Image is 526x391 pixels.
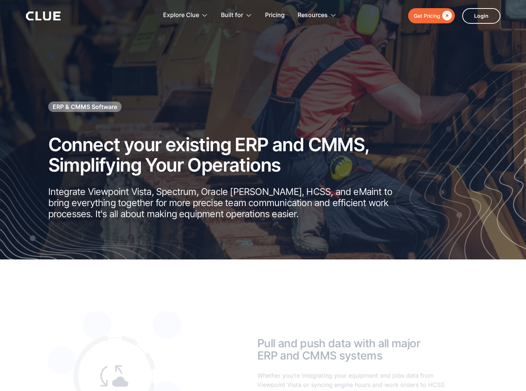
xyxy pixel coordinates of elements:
div: Resources [298,4,337,27]
a: Pricing [265,4,285,27]
img: Construction fleet management software [362,40,526,259]
div: Built for [221,4,243,27]
div: Resources [298,4,328,27]
p: Integrate Viewpoint Vista, Spectrum, Oracle [PERSON_NAME], HCSS, and eMaint to bring everything t... [48,186,400,219]
h1: ERP & CMMS Software [53,103,117,111]
a: Login [462,8,500,24]
div: Built for [221,4,252,27]
div: Explore Clue [163,4,208,27]
a: Get Pricing [408,8,455,23]
h2: Connect your existing ERP and CMMS, Simplifying Your Operations [48,135,400,175]
div: Get Pricing [414,11,440,20]
div:  [440,11,452,20]
h2: Pull and push data with all major ERP and CMMS systems [257,330,457,362]
div: Explore Clue [163,4,199,27]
